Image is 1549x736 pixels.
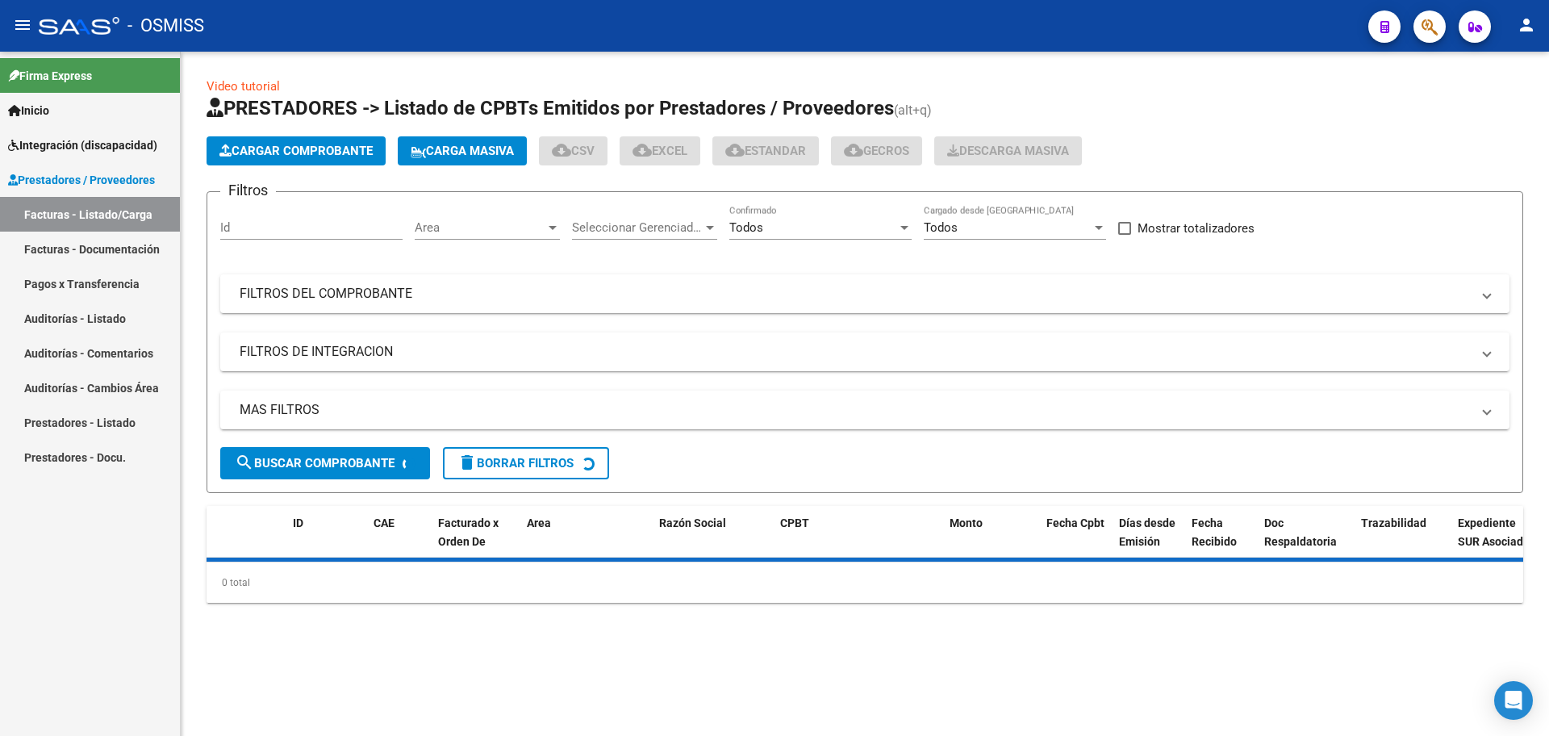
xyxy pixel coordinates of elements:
[415,220,545,235] span: Area
[220,391,1509,429] mat-expansion-panel-header: MAS FILTROS
[127,8,204,44] span: - OSMISS
[943,506,1040,577] datatable-header-cell: Monto
[1040,506,1113,577] datatable-header-cell: Fecha Cpbt
[457,456,574,470] span: Borrar Filtros
[1494,681,1533,720] div: Open Intercom Messenger
[633,140,652,160] mat-icon: cloud_download
[1046,516,1104,529] span: Fecha Cpbt
[1451,506,1540,577] datatable-header-cell: Expediente SUR Asociado
[207,562,1523,603] div: 0 total
[207,79,280,94] a: Video tutorial
[457,453,477,472] mat-icon: delete
[934,136,1082,165] app-download-masive: Descarga masiva de comprobantes (adjuntos)
[1517,15,1536,35] mat-icon: person
[947,144,1069,158] span: Descarga Masiva
[552,144,595,158] span: CSV
[1458,516,1530,548] span: Expediente SUR Asociado
[780,516,809,529] span: CPBT
[527,516,551,529] span: Area
[207,136,386,165] button: Cargar Comprobante
[235,453,254,472] mat-icon: search
[1192,516,1237,548] span: Fecha Recibido
[633,144,687,158] span: EXCEL
[235,456,395,470] span: Buscar Comprobante
[443,447,609,479] button: Borrar Filtros
[219,144,373,158] span: Cargar Comprobante
[572,220,703,235] span: Seleccionar Gerenciador
[552,140,571,160] mat-icon: cloud_download
[653,506,774,577] datatable-header-cell: Razón Social
[844,140,863,160] mat-icon: cloud_download
[725,144,806,158] span: Estandar
[367,506,432,577] datatable-header-cell: CAE
[950,516,983,529] span: Monto
[1264,516,1337,548] span: Doc Respaldatoria
[1361,516,1426,529] span: Trazabilidad
[844,144,909,158] span: Gecros
[240,285,1471,303] mat-panel-title: FILTROS DEL COMPROBANTE
[374,516,395,529] span: CAE
[729,220,763,235] span: Todos
[240,343,1471,361] mat-panel-title: FILTROS DE INTEGRACION
[924,220,958,235] span: Todos
[1355,506,1451,577] datatable-header-cell: Trazabilidad
[8,102,49,119] span: Inicio
[659,516,726,529] span: Razón Social
[286,506,367,577] datatable-header-cell: ID
[1119,516,1175,548] span: Días desde Emisión
[220,332,1509,371] mat-expansion-panel-header: FILTROS DE INTEGRACION
[831,136,922,165] button: Gecros
[8,67,92,85] span: Firma Express
[432,506,520,577] datatable-header-cell: Facturado x Orden De
[8,171,155,189] span: Prestadores / Proveedores
[934,136,1082,165] button: Descarga Masiva
[539,136,607,165] button: CSV
[520,506,629,577] datatable-header-cell: Area
[620,136,700,165] button: EXCEL
[207,97,894,119] span: PRESTADORES -> Listado de CPBTs Emitidos por Prestadores / Proveedores
[1258,506,1355,577] datatable-header-cell: Doc Respaldatoria
[1113,506,1185,577] datatable-header-cell: Días desde Emisión
[240,401,1471,419] mat-panel-title: MAS FILTROS
[411,144,514,158] span: Carga Masiva
[220,179,276,202] h3: Filtros
[220,447,430,479] button: Buscar Comprobante
[438,516,499,548] span: Facturado x Orden De
[725,140,745,160] mat-icon: cloud_download
[1185,506,1258,577] datatable-header-cell: Fecha Recibido
[8,136,157,154] span: Integración (discapacidad)
[712,136,819,165] button: Estandar
[774,506,943,577] datatable-header-cell: CPBT
[13,15,32,35] mat-icon: menu
[1138,219,1255,238] span: Mostrar totalizadores
[894,102,932,118] span: (alt+q)
[220,274,1509,313] mat-expansion-panel-header: FILTROS DEL COMPROBANTE
[293,516,303,529] span: ID
[398,136,527,165] button: Carga Masiva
